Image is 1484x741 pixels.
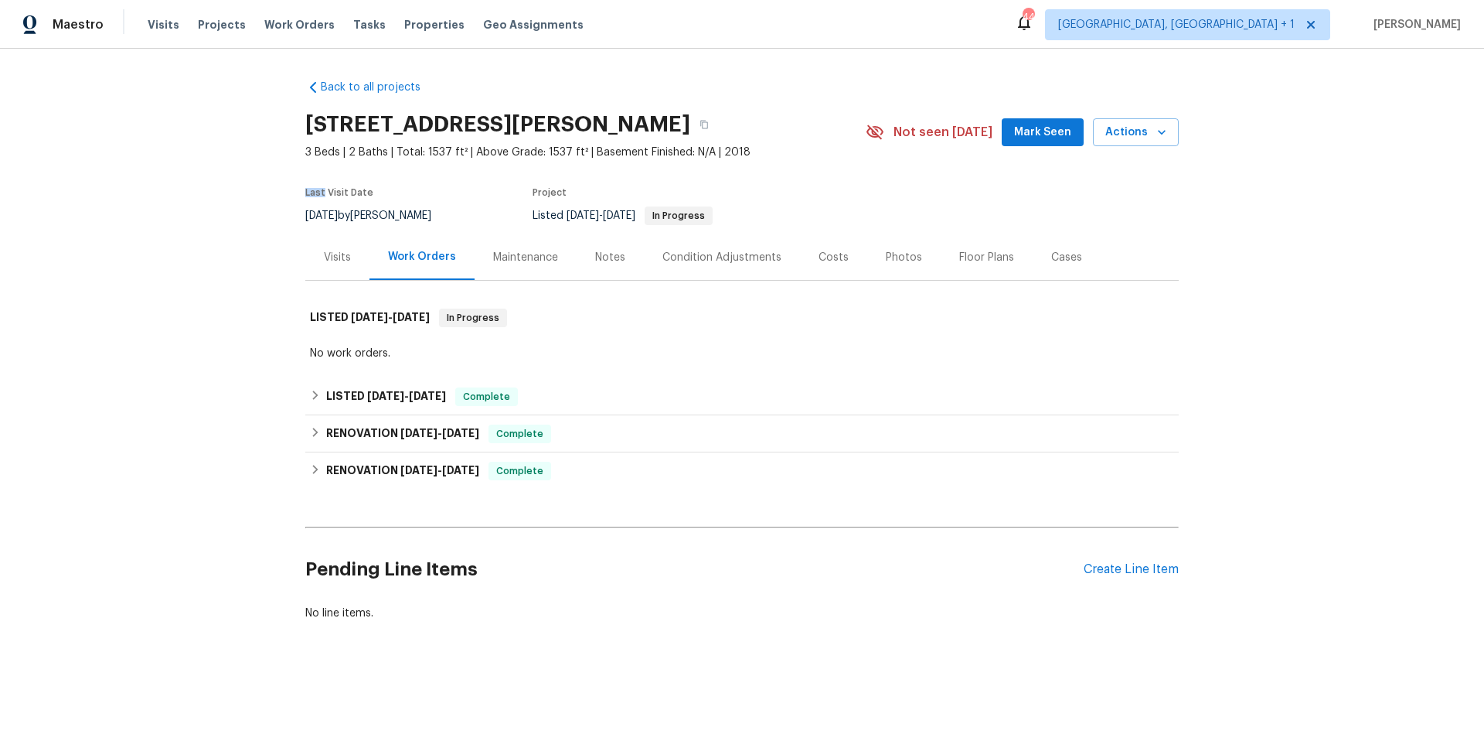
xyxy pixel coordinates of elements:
[305,378,1179,415] div: LISTED [DATE]-[DATE]Complete
[148,17,179,32] span: Visits
[662,250,781,265] div: Condition Adjustments
[310,346,1174,361] div: No work orders.
[533,210,713,221] span: Listed
[305,207,450,225] div: by [PERSON_NAME]
[305,293,1179,343] div: LISTED [DATE]-[DATE]In Progress
[603,210,635,221] span: [DATE]
[483,17,584,32] span: Geo Assignments
[567,210,635,221] span: -
[351,312,388,323] span: [DATE]
[400,465,479,476] span: -
[305,145,866,160] span: 3 Beds | 2 Baths | Total: 1537 ft² | Above Grade: 1537 ft² | Basement Finished: N/A | 2018
[393,312,430,323] span: [DATE]
[305,117,690,132] h2: [STREET_ADDRESS][PERSON_NAME]
[457,389,516,405] span: Complete
[351,312,430,323] span: -
[367,391,446,401] span: -
[264,17,335,32] span: Work Orders
[326,388,446,406] h6: LISTED
[53,17,104,32] span: Maestro
[310,309,430,327] h6: LISTED
[400,428,479,439] span: -
[819,250,849,265] div: Costs
[305,606,1179,621] div: No line items.
[388,249,456,265] div: Work Orders
[326,425,479,443] h6: RENOVATION
[305,452,1179,490] div: RENOVATION [DATE]-[DATE]Complete
[324,250,351,265] div: Visits
[400,465,437,476] span: [DATE]
[305,415,1179,452] div: RENOVATION [DATE]-[DATE]Complete
[1093,118,1179,147] button: Actions
[567,210,599,221] span: [DATE]
[1367,17,1461,32] span: [PERSON_NAME]
[1084,562,1179,577] div: Create Line Item
[305,210,338,221] span: [DATE]
[198,17,246,32] span: Projects
[442,428,479,439] span: [DATE]
[1058,17,1295,32] span: [GEOGRAPHIC_DATA], [GEOGRAPHIC_DATA] + 1
[305,534,1084,606] h2: Pending Line Items
[595,250,625,265] div: Notes
[442,465,479,476] span: [DATE]
[646,211,711,220] span: In Progress
[305,188,373,197] span: Last Visit Date
[400,428,437,439] span: [DATE]
[533,188,567,197] span: Project
[367,391,404,401] span: [DATE]
[353,19,386,30] span: Tasks
[404,17,465,32] span: Properties
[1051,250,1082,265] div: Cases
[886,250,922,265] div: Photos
[490,463,550,479] span: Complete
[305,80,454,95] a: Back to all projects
[959,250,1014,265] div: Floor Plans
[490,426,550,442] span: Complete
[690,111,718,138] button: Copy Address
[493,250,558,265] div: Maintenance
[1014,123,1071,142] span: Mark Seen
[441,310,505,326] span: In Progress
[1002,118,1084,147] button: Mark Seen
[893,125,992,140] span: Not seen [DATE]
[326,462,479,480] h6: RENOVATION
[1105,123,1166,142] span: Actions
[1023,9,1033,25] div: 44
[409,391,446,401] span: [DATE]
